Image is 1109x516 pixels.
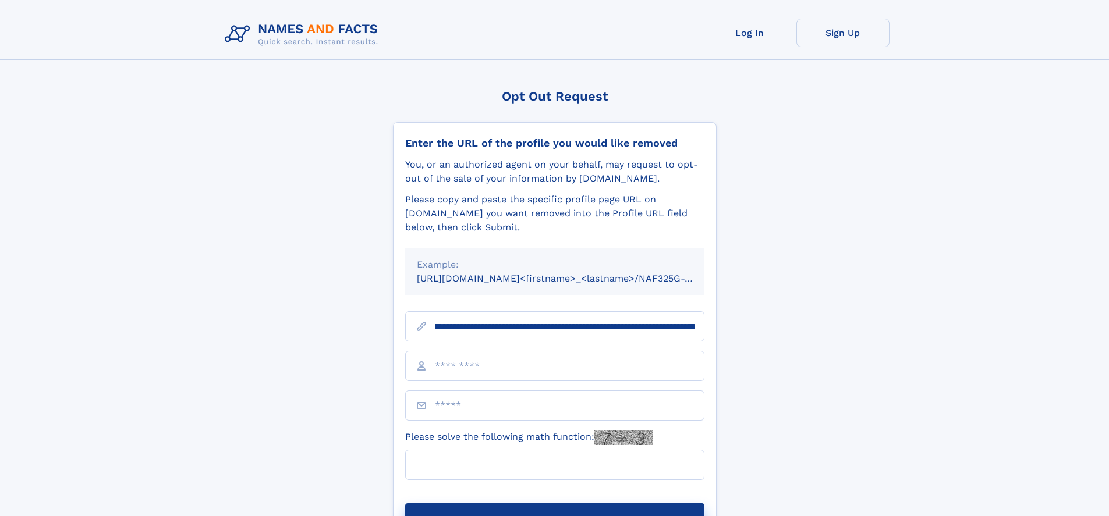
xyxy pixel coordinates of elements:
[703,19,796,47] a: Log In
[393,89,717,104] div: Opt Out Request
[417,258,693,272] div: Example:
[796,19,890,47] a: Sign Up
[405,158,704,186] div: You, or an authorized agent on your behalf, may request to opt-out of the sale of your informatio...
[405,430,653,445] label: Please solve the following math function:
[405,137,704,150] div: Enter the URL of the profile you would like removed
[220,19,388,50] img: Logo Names and Facts
[417,273,727,284] small: [URL][DOMAIN_NAME]<firstname>_<lastname>/NAF325G-xxxxxxxx
[405,193,704,234] div: Please copy and paste the specific profile page URL on [DOMAIN_NAME] you want removed into the Pr...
